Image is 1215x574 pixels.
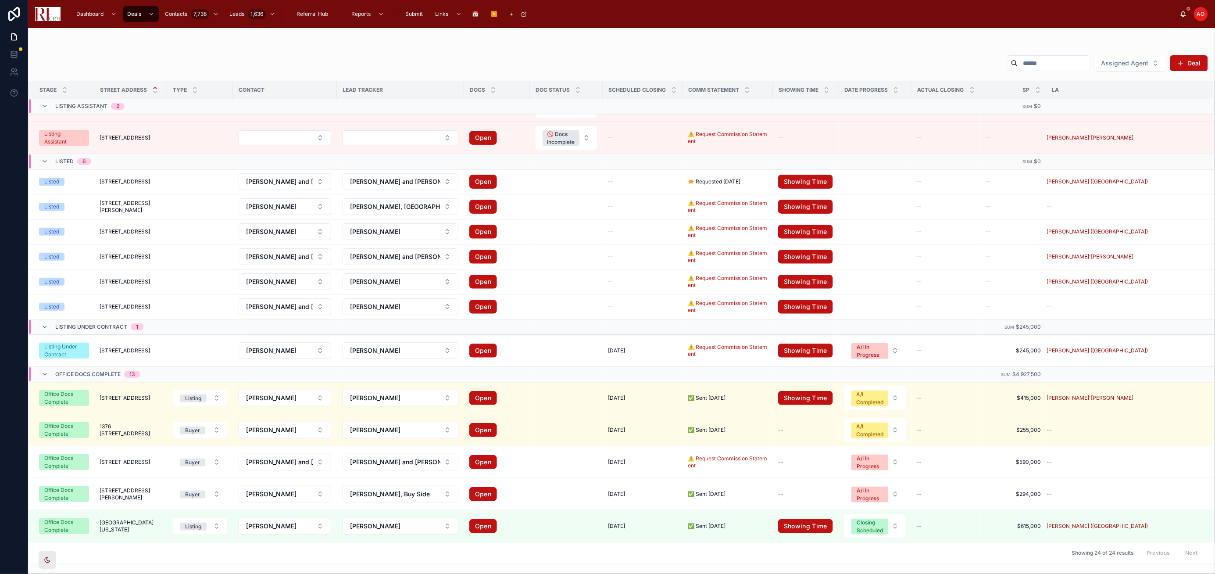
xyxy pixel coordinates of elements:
[608,203,677,210] a: --
[246,202,297,211] span: [PERSON_NAME]
[778,250,833,264] a: Showing Time
[238,173,332,190] a: Select Button
[44,253,59,261] div: Listed
[469,200,497,214] a: Open
[1047,228,1203,235] a: [PERSON_NAME] ([GEOGRAPHIC_DATA])
[917,203,976,210] a: --
[225,6,280,22] a: Leads1,636
[688,395,725,401] span: ✅ Sent [DATE]
[343,173,458,190] button: Select Button
[246,426,297,434] span: [PERSON_NAME]
[55,323,127,330] span: Listing Under Contract
[844,338,906,363] a: Select Button
[1047,178,1203,185] a: [PERSON_NAME] ([GEOGRAPHIC_DATA])
[342,298,459,316] a: Select Button
[239,390,331,406] button: Select Button
[536,126,597,150] button: Select Button
[343,273,458,290] button: Select Button
[239,248,331,265] button: Select Button
[401,6,429,22] a: Submit
[778,225,833,239] a: Showing Time
[1047,203,1052,210] span: --
[856,423,883,438] div: A/I Completed
[608,278,613,285] span: --
[469,275,525,289] a: Open
[297,11,329,18] span: Referral Hub
[343,248,458,265] button: Select Button
[100,134,162,141] a: [STREET_ADDRESS]
[44,422,84,438] div: Office Docs Complete
[917,303,976,310] a: --
[844,450,906,474] a: Select Button
[350,394,400,402] span: [PERSON_NAME]
[44,278,59,286] div: Listed
[350,277,400,286] span: [PERSON_NAME]
[917,253,976,260] a: --
[350,252,440,261] span: [PERSON_NAME] and [PERSON_NAME]
[239,422,331,438] button: Select Button
[1047,134,1134,141] a: [PERSON_NAME]'[PERSON_NAME]
[917,203,922,210] span: --
[608,253,677,260] a: --
[1047,347,1203,354] a: [PERSON_NAME] ([GEOGRAPHIC_DATA])
[1047,347,1148,354] a: [PERSON_NAME] ([GEOGRAPHIC_DATA])
[986,253,1041,260] a: --
[1047,253,1203,260] a: [PERSON_NAME]'[PERSON_NAME]
[39,278,89,286] a: Listed
[239,198,331,215] button: Select Button
[986,203,991,210] span: --
[608,203,613,210] span: --
[35,7,61,21] img: App logo
[469,275,497,289] a: Open
[608,303,677,310] a: --
[688,131,767,144] a: ⚠️ Request Commission Statement
[238,198,332,215] a: Select Button
[1170,55,1208,71] button: Deal
[238,298,332,316] a: Select Button
[100,228,162,235] a: [STREET_ADDRESS]
[688,250,767,263] a: ⚠️ Request Commission Statement
[185,395,201,402] div: Listing
[44,390,84,406] div: Office Docs Complete
[1047,278,1148,285] span: [PERSON_NAME] ([GEOGRAPHIC_DATA])
[1047,395,1203,402] a: [PERSON_NAME]'[PERSON_NAME]
[844,386,906,410] button: Select Button
[39,303,89,311] a: Listed
[239,298,331,315] button: Select Button
[844,418,906,442] button: Select Button
[469,225,525,239] a: Open
[44,303,59,311] div: Listed
[986,134,991,141] span: --
[778,275,833,289] a: Showing Time
[688,178,768,185] a: ✴️ Requested [DATE]
[238,421,332,439] a: Select Button
[100,303,150,310] span: [STREET_ADDRESS]
[608,427,625,434] span: [DATE]
[608,427,677,434] a: [DATE]
[39,203,89,211] a: Listed
[39,343,89,359] a: Listing Under Contract
[608,278,677,285] a: --
[347,6,389,22] a: Reports
[778,391,833,405] a: Showing Time
[342,198,459,215] a: Select Button
[1047,395,1134,402] span: [PERSON_NAME]'[PERSON_NAME]
[469,300,525,314] a: Open
[778,427,783,434] span: --
[608,228,613,235] span: --
[778,250,833,264] a: Showing Time
[55,103,107,110] span: Listing Assistant
[39,178,89,186] a: Listed
[1047,203,1203,210] a: --
[343,422,458,438] button: Select Button
[469,300,497,314] a: Open
[191,9,209,19] div: 7,738
[1047,427,1052,434] span: --
[986,395,1041,402] a: $415,000
[688,395,768,402] a: ✅ Sent [DATE]
[173,422,227,438] button: Select Button
[44,130,84,146] div: Listing Assistant
[343,223,458,240] button: Select Button
[342,223,459,240] a: Select Button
